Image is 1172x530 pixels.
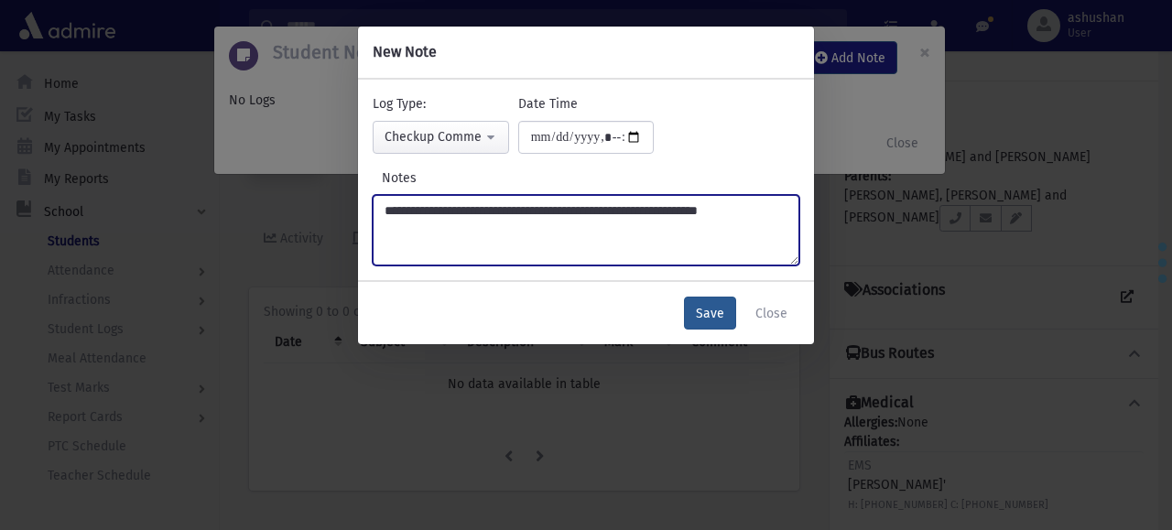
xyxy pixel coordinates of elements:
label: Date Time [518,94,578,114]
button: Checkup Comments [373,121,509,154]
label: Log Type: [373,94,426,114]
label: Notes [373,168,444,188]
h6: New Note [373,41,437,63]
div: Checkup Comments [385,127,483,146]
